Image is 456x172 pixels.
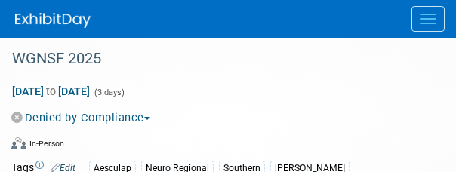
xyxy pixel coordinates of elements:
[15,13,91,28] img: ExhibitDay
[93,88,125,97] span: (3 days)
[11,137,26,149] img: Format-Inperson.png
[411,6,445,32] button: Menu
[11,84,91,98] span: [DATE] [DATE]
[44,85,58,97] span: to
[7,45,426,72] div: WGNSF 2025
[29,138,64,149] div: In-Person
[11,135,426,158] div: Event Format
[11,110,156,126] button: Denied by Compliance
